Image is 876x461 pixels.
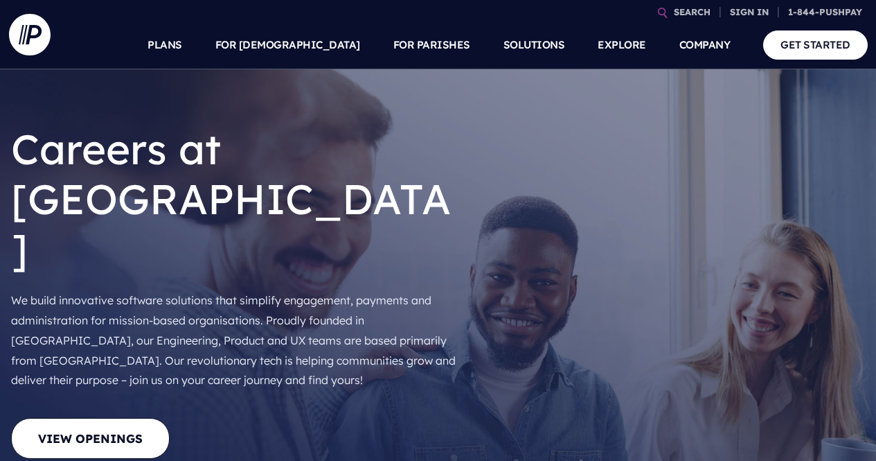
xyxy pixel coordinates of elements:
[763,31,868,59] a: GET STARTED
[11,418,170,459] a: View Openings
[679,21,731,69] a: COMPANY
[11,285,458,396] p: We build innovative software solutions that simplify engagement, payments and administration for ...
[598,21,646,69] a: EXPLORE
[11,113,458,285] h1: Careers at [GEOGRAPHIC_DATA]
[393,21,470,69] a: FOR PARISHES
[148,21,182,69] a: PLANS
[503,21,565,69] a: SOLUTIONS
[215,21,360,69] a: FOR [DEMOGRAPHIC_DATA]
